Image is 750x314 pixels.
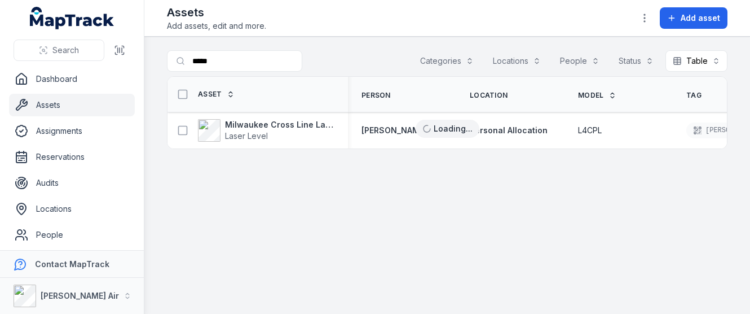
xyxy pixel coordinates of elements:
[9,172,135,194] a: Audits
[470,125,548,136] a: Personal Allocation
[665,50,727,72] button: Table
[9,94,135,116] a: Assets
[9,146,135,168] a: Reservations
[198,90,235,99] a: Asset
[686,91,702,100] span: Tag
[681,12,720,24] span: Add asset
[9,68,135,90] a: Dashboard
[578,91,604,100] span: Model
[198,119,334,142] a: Milwaukee Cross Line LaserLaser Level
[553,50,607,72] button: People
[198,90,222,99] span: Asset
[611,50,661,72] button: Status
[167,5,266,20] h2: Assets
[225,131,268,141] span: Laser Level
[486,50,548,72] button: Locations
[52,45,79,56] span: Search
[413,50,481,72] button: Categories
[361,125,427,136] a: [PERSON_NAME]
[470,91,508,100] span: Location
[578,125,602,136] span: L4CPL
[660,7,727,29] button: Add asset
[225,119,334,130] strong: Milwaukee Cross Line Laser
[361,91,391,100] span: Person
[167,20,266,32] span: Add assets, edit and more.
[9,120,135,142] a: Assignments
[14,40,104,61] button: Search
[9,198,135,220] a: Locations
[9,224,135,246] a: People
[30,7,114,29] a: MapTrack
[41,291,119,300] strong: [PERSON_NAME] Air
[470,125,548,135] span: Personal Allocation
[35,259,109,269] strong: Contact MapTrack
[578,91,616,100] a: Model
[9,250,135,272] a: Forms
